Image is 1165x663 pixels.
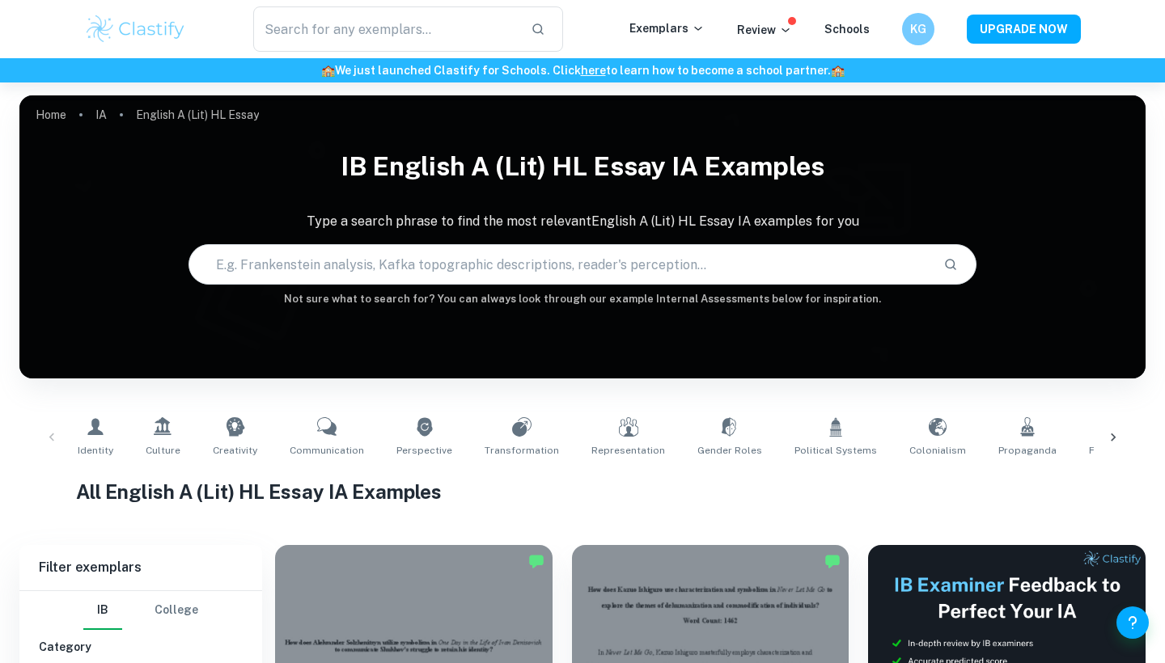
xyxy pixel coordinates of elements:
h6: Filter exemplars [19,545,262,590]
p: Exemplars [629,19,705,37]
span: Creativity [213,443,257,458]
img: Clastify logo [84,13,187,45]
span: 🏫 [831,64,845,77]
input: Search for any exemplars... [253,6,518,52]
span: Gender Roles [697,443,762,458]
button: College [155,591,198,630]
a: Schools [824,23,870,36]
button: Search [937,251,964,278]
span: Political Systems [794,443,877,458]
h6: Category [39,638,243,656]
h6: We just launched Clastify for Schools. Click to learn how to become a school partner. [3,61,1162,79]
h1: All English A (Lit) HL Essay IA Examples [76,477,1090,506]
span: Representation [591,443,665,458]
h1: IB English A (Lit) HL Essay IA examples [19,141,1146,192]
input: E.g. Frankenstein analysis, Kafka topographic descriptions, reader's perception... [189,242,930,287]
h6: Not sure what to search for? You can always look through our example Internal Assessments below f... [19,291,1146,307]
p: Review [737,21,792,39]
span: Perspective [396,443,452,458]
div: Filter type choice [83,591,198,630]
a: here [581,64,606,77]
img: Marked [528,553,544,569]
a: Home [36,103,66,126]
span: Communication [290,443,364,458]
span: Propaganda [998,443,1057,458]
button: KG [902,13,934,45]
span: Colonialism [909,443,966,458]
p: English A (Lit) HL Essay [136,106,259,124]
span: Culture [146,443,180,458]
img: Marked [824,553,841,569]
span: Identity [78,443,113,458]
p: Type a search phrase to find the most relevant English A (Lit) HL Essay IA examples for you [19,212,1146,231]
span: Transformation [485,443,559,458]
h6: KG [909,20,928,38]
button: UPGRADE NOW [967,15,1081,44]
button: Help and Feedback [1116,606,1149,639]
span: 🏫 [321,64,335,77]
a: IA [95,103,107,126]
button: IB [83,591,122,630]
